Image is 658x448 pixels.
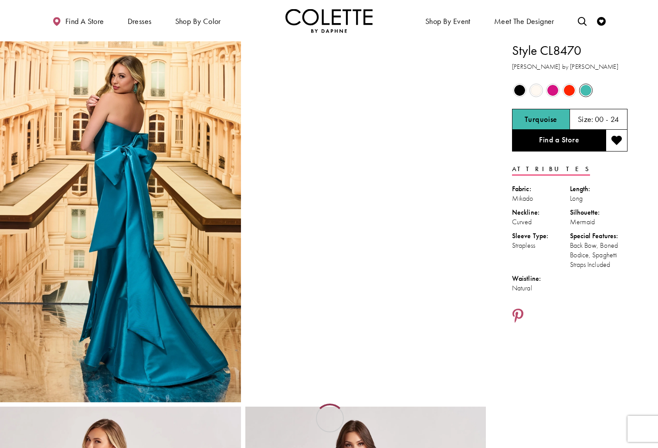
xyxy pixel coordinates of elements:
div: Scarlet [562,83,577,98]
div: Mikado [512,194,570,203]
a: Meet the designer [492,9,556,33]
span: Shop By Event [423,9,473,33]
a: Share using Pinterest - Opens in new tab [512,308,524,325]
h1: Style CL8470 [512,41,627,60]
div: Special Features: [570,231,628,241]
span: Shop by color [173,9,223,33]
a: Find a Store [512,130,606,152]
div: Product color controls state depends on size chosen [512,82,627,99]
span: Size: [578,114,594,124]
div: Neckline: [512,208,570,217]
div: Long [570,194,628,203]
h5: Chosen color [525,115,557,124]
span: Shop By Event [425,17,471,26]
a: Attributes [512,163,590,175]
div: Diamond White [529,83,544,98]
button: Add to wishlist [606,130,627,152]
h5: 00 - 24 [595,115,619,124]
div: Silhouette: [570,208,628,217]
a: Check Wishlist [595,9,608,33]
img: Colette by Daphne [285,9,373,33]
div: Fabric: [512,184,570,194]
span: Meet the designer [494,17,554,26]
div: Fuchsia [545,83,560,98]
div: Mermaid [570,217,628,227]
a: Find a store [50,9,106,33]
div: Curved [512,217,570,227]
div: Strapless [512,241,570,250]
h3: [PERSON_NAME] by [PERSON_NAME] [512,62,627,72]
div: Back Bow, Boned Bodice, Spaghetti Straps Included [570,241,628,269]
div: Black [512,83,527,98]
span: Dresses [128,17,152,26]
a: Visit Home Page [285,9,373,33]
div: Waistline: [512,274,570,283]
span: Find a store [65,17,104,26]
div: Turquoise [578,83,594,98]
a: Toggle search [576,9,589,33]
div: Length: [570,184,628,194]
div: Natural [512,283,570,293]
span: Shop by color [175,17,221,26]
div: Sleeve Type: [512,231,570,241]
video: Style CL8470 Colette by Daphne #1 autoplay loop mute video [245,41,486,162]
span: Dresses [125,9,154,33]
